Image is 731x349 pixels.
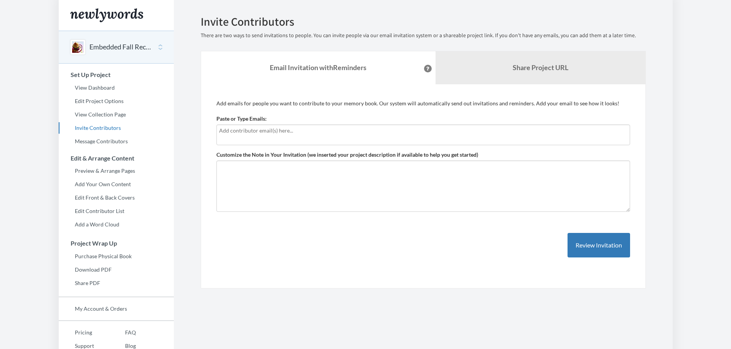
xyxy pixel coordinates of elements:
[59,251,174,262] a: Purchase Physical Book
[59,82,174,93] a: View Dashboard
[59,219,174,230] a: Add a Word Cloud
[89,42,152,52] button: Embedded Fall Recipe
[59,327,109,338] a: Pricing
[219,126,627,135] input: Add contributor email(s) here...
[201,15,646,28] h2: Invite Contributors
[59,71,174,78] h3: Set Up Project
[270,63,366,72] strong: Email Invitation with Reminders
[513,63,568,72] b: Share Project URL
[59,205,174,217] a: Edit Contributor List
[216,115,267,123] label: Paste or Type Emails:
[59,155,174,162] h3: Edit & Arrange Content
[59,122,174,134] a: Invite Contributors
[70,8,143,22] img: Newlywords logo
[59,264,174,275] a: Download PDF
[109,327,136,338] a: FAQ
[216,151,478,159] label: Customize the Note in Your Invitation (we inserted your project description if available to help ...
[59,165,174,177] a: Preview & Arrange Pages
[59,179,174,190] a: Add Your Own Content
[59,136,174,147] a: Message Contributors
[201,32,646,39] p: There are two ways to send invitations to people. You can invite people via our email invitation ...
[59,277,174,289] a: Share PDF
[59,240,174,247] h3: Project Wrap Up
[59,95,174,107] a: Edit Project Options
[59,192,174,203] a: Edit Front & Back Covers
[59,303,174,315] a: My Account & Orders
[568,233,630,258] button: Review Invitation
[216,100,630,107] p: Add emails for people you want to contribute to your memory book. Our system will automatically s...
[59,109,174,120] a: View Collection Page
